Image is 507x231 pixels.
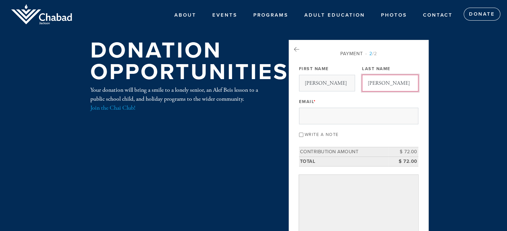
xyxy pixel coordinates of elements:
[388,157,418,166] td: $ 72.00
[418,9,458,21] a: Contact
[314,99,316,104] span: This field is required.
[169,9,201,21] a: ABOUT
[388,147,418,157] td: $ 72.00
[369,51,372,57] span: 2
[464,8,500,21] a: Donate
[299,66,329,72] label: First Name
[365,51,377,57] span: /2
[362,66,391,72] label: Last Name
[299,157,388,166] td: Total
[90,85,267,112] div: Your donation will bring a smile to a lonely senior, an Alef Beis lesson to a public school child...
[376,9,412,21] a: Photos
[299,99,316,105] label: Email
[248,9,293,21] a: PROGRAMS
[10,3,73,26] img: Jackson%20Logo_0.png
[305,132,339,137] label: Write a note
[90,104,135,112] a: Join the Chai Club!
[299,147,388,157] td: Contribution Amount
[207,9,242,21] a: Events
[299,9,370,21] a: Adult Education
[299,50,418,57] div: Payment
[90,40,289,83] h1: Donation Opportunities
